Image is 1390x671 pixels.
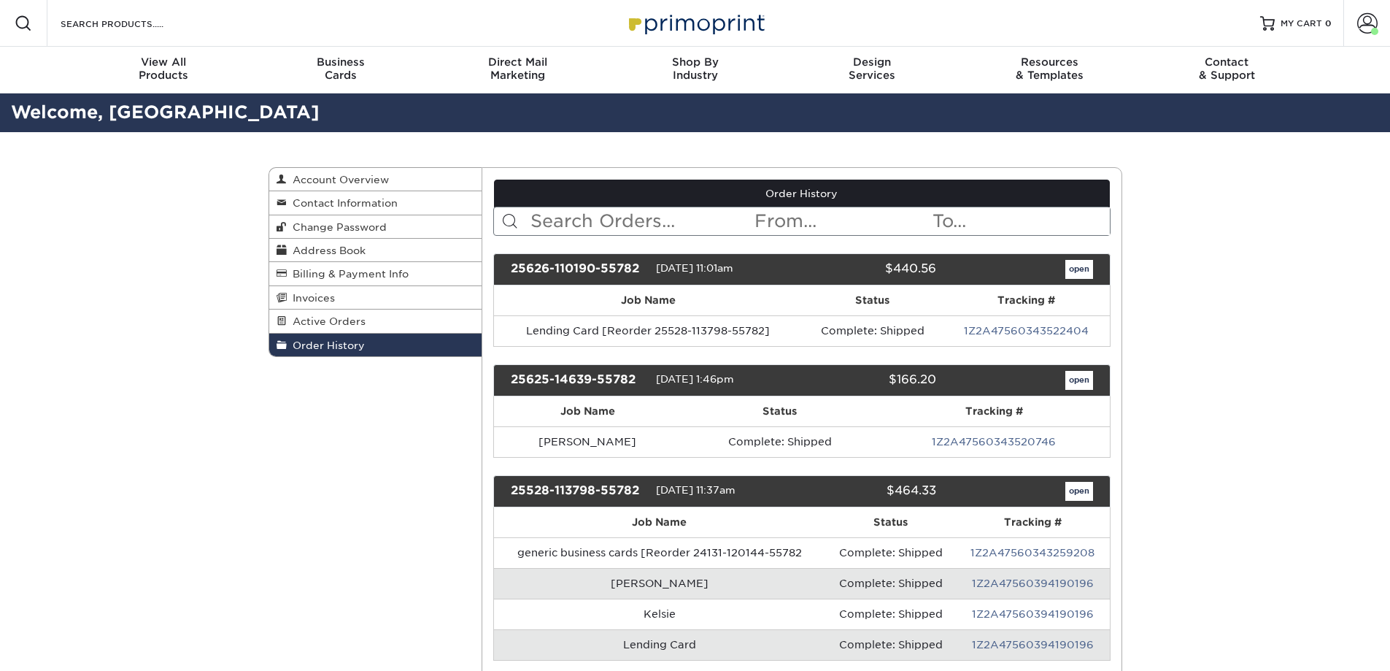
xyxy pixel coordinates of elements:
[269,262,482,285] a: Billing & Payment Info
[682,396,879,426] th: Status
[961,55,1138,69] span: Resources
[287,340,365,351] span: Order History
[791,371,947,390] div: $166.20
[964,325,1089,337] a: 1Z2A47560343522404
[656,262,733,274] span: [DATE] 11:01am
[494,599,825,629] td: Kelsie
[269,310,482,333] a: Active Orders
[269,168,482,191] a: Account Overview
[429,55,606,69] span: Direct Mail
[825,507,956,537] th: Status
[429,47,606,93] a: Direct MailMarketing
[961,55,1138,82] div: & Templates
[269,334,482,356] a: Order History
[656,373,734,385] span: [DATE] 1:46pm
[269,239,482,262] a: Address Book
[287,292,335,304] span: Invoices
[494,180,1110,207] a: Order History
[784,55,961,69] span: Design
[791,482,947,501] div: $464.33
[1138,55,1316,69] span: Contact
[529,207,753,235] input: Search Orders...
[802,315,943,346] td: Complete: Shipped
[1325,18,1332,28] span: 0
[1065,371,1093,390] a: open
[825,629,956,660] td: Complete: Shipped
[59,15,201,32] input: SEARCH PRODUCTS.....
[429,55,606,82] div: Marketing
[500,482,656,501] div: 25528-113798-55782
[252,55,429,69] span: Business
[682,426,879,457] td: Complete: Shipped
[791,260,947,279] div: $440.56
[802,285,943,315] th: Status
[753,207,931,235] input: From...
[825,537,956,568] td: Complete: Shipped
[1065,260,1093,279] a: open
[656,484,735,496] span: [DATE] 11:37am
[1281,18,1322,30] span: MY CART
[500,371,656,390] div: 25625-14639-55782
[75,47,252,93] a: View AllProducts
[269,191,482,215] a: Contact Information
[970,547,1094,559] a: 1Z2A47560343259208
[494,629,825,660] td: Lending Card
[75,55,252,82] div: Products
[1138,47,1316,93] a: Contact& Support
[956,507,1109,537] th: Tracking #
[1065,482,1093,501] a: open
[287,197,398,209] span: Contact Information
[287,268,409,280] span: Billing & Payment Info
[494,396,682,426] th: Job Name
[606,55,784,82] div: Industry
[606,55,784,69] span: Shop By
[287,221,387,233] span: Change Password
[494,426,682,457] td: [PERSON_NAME]
[500,260,656,279] div: 25626-110190-55782
[879,396,1110,426] th: Tracking #
[932,436,1056,448] a: 1Z2A47560343520746
[972,578,1094,589] a: 1Z2A47560394190196
[75,55,252,69] span: View All
[269,215,482,239] a: Change Password
[972,639,1094,651] a: 1Z2A47560394190196
[269,286,482,310] a: Invoices
[972,608,1094,620] a: 1Z2A47560394190196
[494,537,825,568] td: generic business cards [Reorder 24131-120144-55782
[825,568,956,599] td: Complete: Shipped
[287,245,366,256] span: Address Book
[784,47,961,93] a: DesignServices
[494,315,802,346] td: Lending Card [Reorder 25528-113798-55782]
[287,315,366,327] span: Active Orders
[622,7,768,39] img: Primoprint
[494,568,825,599] td: [PERSON_NAME]
[943,285,1110,315] th: Tracking #
[606,47,784,93] a: Shop ByIndustry
[494,285,802,315] th: Job Name
[1138,55,1316,82] div: & Support
[784,55,961,82] div: Services
[252,55,429,82] div: Cards
[494,507,825,537] th: Job Name
[287,174,389,185] span: Account Overview
[931,207,1109,235] input: To...
[825,599,956,629] td: Complete: Shipped
[252,47,429,93] a: BusinessCards
[961,47,1138,93] a: Resources& Templates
